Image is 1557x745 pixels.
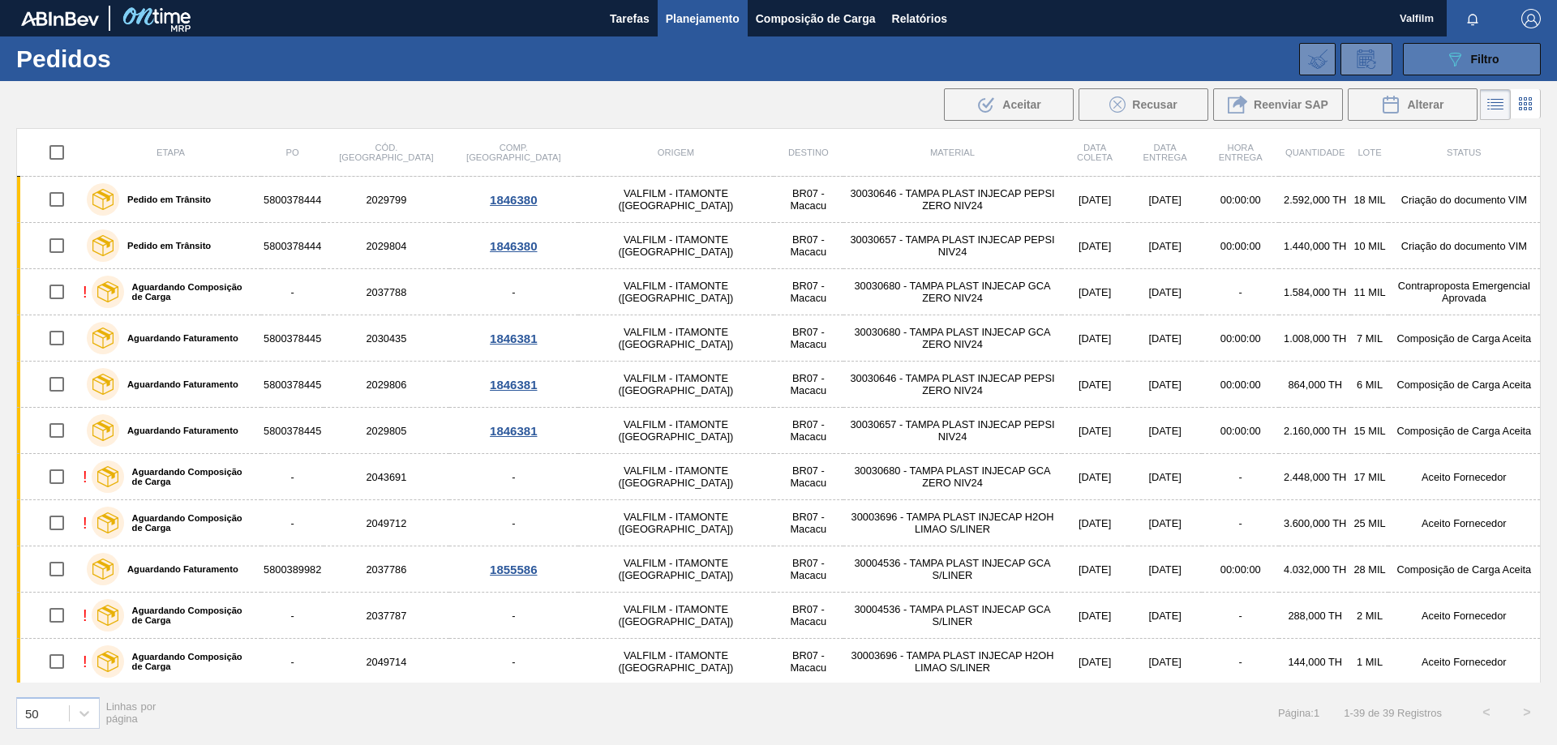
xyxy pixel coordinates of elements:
button: Notificações [1447,7,1499,30]
td: 28 MIL [1351,546,1388,593]
td: BR07 - Macacu [774,454,843,500]
td: Composição de Carga Aceita [1388,315,1541,362]
td: 15 MIL [1351,408,1388,454]
a: !Aguardando Composição de Carga-2049712-VALFILM - ITAMONTE ([GEOGRAPHIC_DATA])BR07 - Macacu300036... [17,500,1541,546]
td: Aceito Fornecedor [1388,593,1541,639]
td: - [261,593,324,639]
td: 30030680 - TAMPA PLAST INJECAP GCA ZERO NIV24 [843,454,1062,500]
td: - [449,454,578,500]
td: 864,000 TH [1279,362,1351,408]
td: VALFILM - ITAMONTE ([GEOGRAPHIC_DATA]) [578,593,774,639]
td: 7 MIL [1351,315,1388,362]
td: VALFILM - ITAMONTE ([GEOGRAPHIC_DATA]) [578,408,774,454]
span: Aceitar [1002,98,1040,111]
td: 5800378444 [261,177,324,223]
td: [DATE] [1128,408,1203,454]
td: VALFILM - ITAMONTE ([GEOGRAPHIC_DATA]) [578,639,774,685]
td: 17 MIL [1351,454,1388,500]
div: ! [83,606,88,625]
a: Aguardando Faturamento58003784452029805VALFILM - ITAMONTE ([GEOGRAPHIC_DATA])BR07 - Macacu3003065... [17,408,1541,454]
div: Recusar [1079,88,1208,121]
span: Lote [1358,148,1381,157]
a: Aguardando Faturamento58003784452029806VALFILM - ITAMONTE ([GEOGRAPHIC_DATA])BR07 - Macacu3003064... [17,362,1541,408]
td: 30030657 - TAMPA PLAST INJECAP PEPSI NIV24 [843,408,1062,454]
td: VALFILM - ITAMONTE ([GEOGRAPHIC_DATA]) [578,177,774,223]
td: Contraproposta Emergencial Aprovada [1388,269,1541,315]
td: Composição de Carga Aceita [1388,362,1541,408]
span: Página : 1 [1278,707,1319,719]
td: Aceito Fornecedor [1388,500,1541,546]
span: Filtro [1471,53,1499,66]
td: 1 MIL [1351,639,1388,685]
a: Aguardando Faturamento58003899822037786VALFILM - ITAMONTE ([GEOGRAPHIC_DATA])BR07 - Macacu3000453... [17,546,1541,593]
td: BR07 - Macacu [774,408,843,454]
span: Destino [788,148,829,157]
div: ! [83,468,88,486]
td: 2030435 [324,315,448,362]
a: Pedido em Trânsito58003784442029804VALFILM - ITAMONTE ([GEOGRAPHIC_DATA])BR07 - Macacu30030657 - ... [17,223,1541,269]
td: BR07 - Macacu [774,177,843,223]
img: TNhmsLtSVTkK8tSr43FrP2fwEKptu5GPRR3wAAAABJRU5ErkJggg== [21,11,99,26]
span: Planejamento [666,9,740,28]
td: 30030657 - TAMPA PLAST INJECAP PEPSI NIV24 [843,223,1062,269]
button: < [1466,692,1507,733]
td: [DATE] [1128,593,1203,639]
td: BR07 - Macacu [774,223,843,269]
td: 2037786 [324,546,448,593]
span: Etapa [157,148,185,157]
td: 2029804 [324,223,448,269]
td: 3.600,000 TH [1279,500,1351,546]
span: Composição de Carga [756,9,876,28]
span: Quantidade [1285,148,1345,157]
td: - [1202,454,1279,500]
td: 2.592,000 TH [1279,177,1351,223]
td: BR07 - Macacu [774,315,843,362]
span: Relatórios [892,9,947,28]
div: ! [83,283,88,302]
td: [DATE] [1062,593,1128,639]
td: [DATE] [1128,546,1203,593]
td: [DATE] [1128,315,1203,362]
label: Aguardando Composição de Carga [124,467,255,486]
td: 5800378444 [261,223,324,269]
a: !Aguardando Composição de Carga-2049714-VALFILM - ITAMONTE ([GEOGRAPHIC_DATA])BR07 - Macacu300036... [17,639,1541,685]
div: 1846380 [452,193,576,207]
td: - [1202,500,1279,546]
td: 2043691 [324,454,448,500]
td: - [261,639,324,685]
td: 11 MIL [1351,269,1388,315]
td: Aceito Fornecedor [1388,639,1541,685]
button: > [1507,692,1547,733]
div: ! [83,653,88,671]
td: 30004536 - TAMPA PLAST INJECAP GCA S/LINER [843,593,1062,639]
div: Reenviar SAP [1213,88,1343,121]
label: Aguardando Composição de Carga [124,606,255,625]
a: !Aguardando Composição de Carga-2043691-VALFILM - ITAMONTE ([GEOGRAPHIC_DATA])BR07 - Macacu300306... [17,454,1541,500]
td: - [449,269,578,315]
td: 2029805 [324,408,448,454]
button: Filtro [1403,43,1541,75]
td: BR07 - Macacu [774,593,843,639]
td: VALFILM - ITAMONTE ([GEOGRAPHIC_DATA]) [578,269,774,315]
td: [DATE] [1062,408,1128,454]
td: 30030646 - TAMPA PLAST INJECAP PEPSI ZERO NIV24 [843,177,1062,223]
a: !Aguardando Composição de Carga-2037788-VALFILM - ITAMONTE ([GEOGRAPHIC_DATA])BR07 - Macacu300306... [17,269,1541,315]
td: VALFILM - ITAMONTE ([GEOGRAPHIC_DATA]) [578,454,774,500]
td: 5800378445 [261,315,324,362]
td: [DATE] [1128,639,1203,685]
td: Composição de Carga Aceita [1388,408,1541,454]
div: ! [83,514,88,533]
label: Aguardando Composição de Carga [124,282,255,302]
div: Aceitar [944,88,1074,121]
td: 00:00:00 [1202,546,1279,593]
td: VALFILM - ITAMONTE ([GEOGRAPHIC_DATA]) [578,223,774,269]
td: VALFILM - ITAMONTE ([GEOGRAPHIC_DATA]) [578,546,774,593]
span: Status [1447,148,1481,157]
td: 2.160,000 TH [1279,408,1351,454]
td: 30004536 - TAMPA PLAST INJECAP GCA S/LINER [843,546,1062,593]
span: PO [286,148,299,157]
td: VALFILM - ITAMONTE ([GEOGRAPHIC_DATA]) [578,500,774,546]
td: Composição de Carga Aceita [1388,546,1541,593]
div: 1846380 [452,239,576,253]
td: [DATE] [1062,362,1128,408]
